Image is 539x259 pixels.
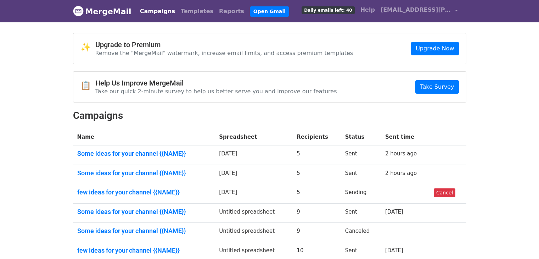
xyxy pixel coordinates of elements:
[381,6,451,14] span: [EMAIL_ADDRESS][PERSON_NAME][DOMAIN_NAME]
[178,4,216,18] a: Templates
[292,203,341,223] td: 9
[215,145,292,165] td: [DATE]
[73,6,84,16] img: MergeMail logo
[250,6,289,17] a: Open Gmail
[95,40,353,49] h4: Upgrade to Premium
[381,129,429,145] th: Sent time
[385,247,403,254] a: [DATE]
[77,169,211,177] a: Some ideas for your channel {{NAME}}
[302,6,354,14] span: Daily emails left: 40
[77,188,211,196] a: few ideas for your channel {{NAME}}
[341,184,381,204] td: Sending
[77,208,211,216] a: Some ideas for your channel {{NAME}}
[80,42,95,53] span: ✨
[95,88,337,95] p: Take our quick 2-minute survey to help us better serve you and improve our features
[292,129,341,145] th: Recipients
[215,184,292,204] td: [DATE]
[137,4,178,18] a: Campaigns
[341,145,381,165] td: Sent
[434,188,455,197] a: Cancel
[77,247,211,254] a: few ideas for your channel {{NAME}}
[292,145,341,165] td: 5
[73,129,215,145] th: Name
[215,129,292,145] th: Spreadsheet
[292,223,341,242] td: 9
[215,165,292,184] td: [DATE]
[95,79,337,87] h4: Help Us Improve MergeMail
[411,42,459,55] a: Upgrade Now
[292,165,341,184] td: 5
[77,227,211,235] a: Some ideas for your channel {{NAME}}
[341,223,381,242] td: Canceled
[215,203,292,223] td: Untitled spreadsheet
[292,184,341,204] td: 5
[358,3,378,17] a: Help
[73,4,131,19] a: MergeMail
[77,150,211,158] a: Some ideas for your channel {{NAME}}
[341,165,381,184] td: Sent
[385,209,403,215] a: [DATE]
[341,203,381,223] td: Sent
[73,110,466,122] h2: Campaigns
[341,129,381,145] th: Status
[385,170,417,176] a: 2 hours ago
[415,80,459,94] a: Take Survey
[299,3,357,17] a: Daily emails left: 40
[216,4,247,18] a: Reports
[80,81,95,91] span: 📋
[378,3,461,20] a: [EMAIL_ADDRESS][PERSON_NAME][DOMAIN_NAME]
[95,49,353,57] p: Remove the "MergeMail" watermark, increase email limits, and access premium templates
[385,150,417,157] a: 2 hours ago
[215,223,292,242] td: Untitled spreadsheet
